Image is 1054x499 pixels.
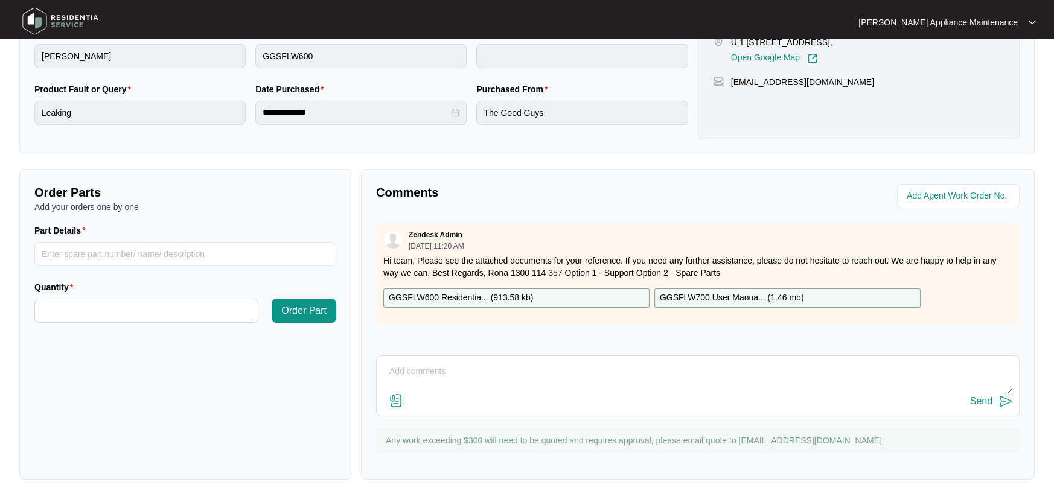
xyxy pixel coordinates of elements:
[731,53,818,64] a: Open Google Map
[409,230,462,240] p: Zendesk Admin
[998,394,1013,408] img: send-icon.svg
[34,224,91,237] label: Part Details
[713,36,724,47] img: map-pin
[34,281,78,293] label: Quantity
[255,44,467,68] input: Product Model
[858,16,1018,28] p: [PERSON_NAME] Appliance Maintenance
[384,230,402,249] img: user.svg
[386,434,1014,447] p: Any work exceeding $300 will need to be quoted and requires approval, please email quote to [EMAI...
[34,201,336,213] p: Add your orders one by one
[476,101,688,125] input: Purchased From
[389,291,533,305] p: GGSFLW600 Residentia... ( 913.58 kb )
[1029,19,1036,25] img: dropdown arrow
[970,396,992,407] div: Send
[255,83,328,95] label: Date Purchased
[35,299,258,322] input: Quantity
[376,184,689,201] p: Comments
[731,36,832,48] p: U 1 [STREET_ADDRESS],
[34,44,246,68] input: Brand
[807,53,818,64] img: Link-External
[409,243,464,250] p: [DATE] 11:20 AM
[34,101,246,125] input: Product Fault or Query
[34,184,336,201] p: Order Parts
[476,83,552,95] label: Purchased From
[34,83,136,95] label: Product Fault or Query
[281,304,327,318] span: Order Part
[660,291,804,305] p: GGSFLW700 User Manua... ( 1.46 mb )
[389,393,403,408] img: file-attachment-doc.svg
[713,76,724,87] img: map-pin
[383,255,1012,279] p: Hi team, Please see the attached documents for your reference. If you need any further assistance...
[970,393,1013,410] button: Send
[907,189,1012,203] input: Add Agent Work Order No.
[476,44,688,68] input: Serial Number
[272,299,336,323] button: Order Part
[18,3,103,39] img: residentia service logo
[263,106,449,119] input: Date Purchased
[731,76,874,88] p: [EMAIL_ADDRESS][DOMAIN_NAME]
[34,242,336,266] input: Part Details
